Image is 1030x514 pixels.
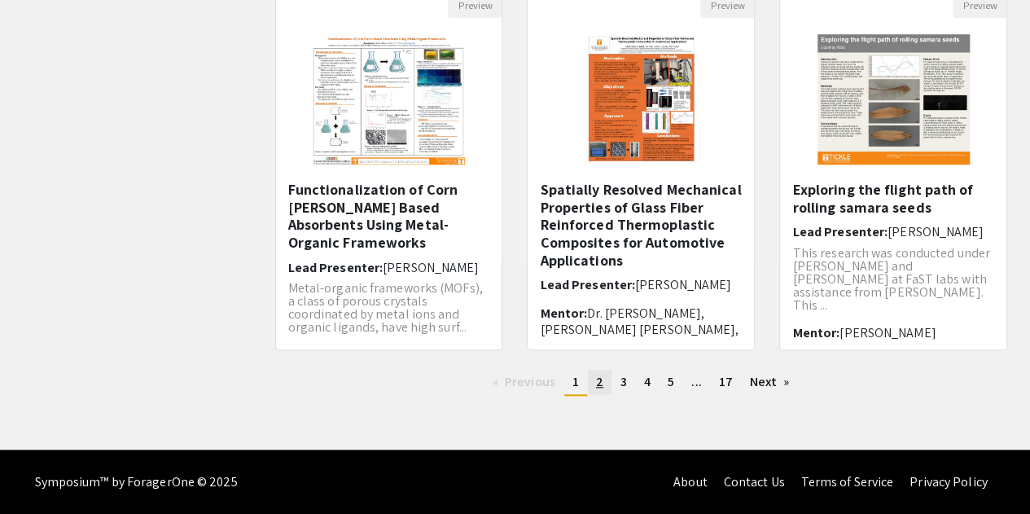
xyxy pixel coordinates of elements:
a: Next page [742,370,798,394]
span: 5 [668,373,674,390]
span: Previous [505,373,555,390]
h6: Lead Presenter: [288,260,490,275]
img: <p>Functionalization of Corn Stover Based Absorbents Using Metal-Organic Frameworks</p> [296,18,481,181]
span: 2 [596,373,603,390]
a: Terms of Service [800,473,893,490]
span: [PERSON_NAME] [888,223,984,240]
iframe: Chat [12,441,69,502]
h5: Spatially Resolved Mechanical Properties of Glass Fiber Reinforced Thermoplastic Composites for A... [540,181,742,269]
span: 4 [644,373,651,390]
span: [PERSON_NAME] [383,259,479,276]
span: 17 [719,373,733,390]
ul: Pagination [275,370,1008,396]
p: Metal-organic frameworks (MOFs), a class of porous crystals coordinated by metal ions and organic... [288,282,490,334]
span: 3 [620,373,627,390]
span: ... [691,373,701,390]
span: 1 [572,373,579,390]
a: Privacy Policy [909,473,987,490]
p: This research was conducted under [PERSON_NAME] and [PERSON_NAME] at FaST labs with assistance fr... [792,247,994,312]
a: About [673,473,708,490]
h6: Lead Presenter: [792,224,994,239]
span: Dr. [PERSON_NAME], [PERSON_NAME] [PERSON_NAME], [PERSON_NAME] [540,305,739,353]
span: Mentor: [792,324,839,341]
h5: Functionalization of Corn [PERSON_NAME] Based Absorbents Using Metal-Organic Frameworks [288,181,490,251]
span: Mentor: [540,305,587,322]
h6: Lead Presenter: [540,277,742,292]
h5: Exploring the flight path of rolling samara seeds [792,181,994,216]
span: [PERSON_NAME] [839,324,936,341]
img: <p>Exploring the flight path of rolling samara seeds</p> [801,18,986,181]
a: Contact Us [723,473,784,490]
img: <p><strong style="color: rgb(0, 0, 0);">Spatially Resolved Mechanical Properties of Glass Fiber R... [569,18,713,181]
span: [PERSON_NAME] [635,276,731,293]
